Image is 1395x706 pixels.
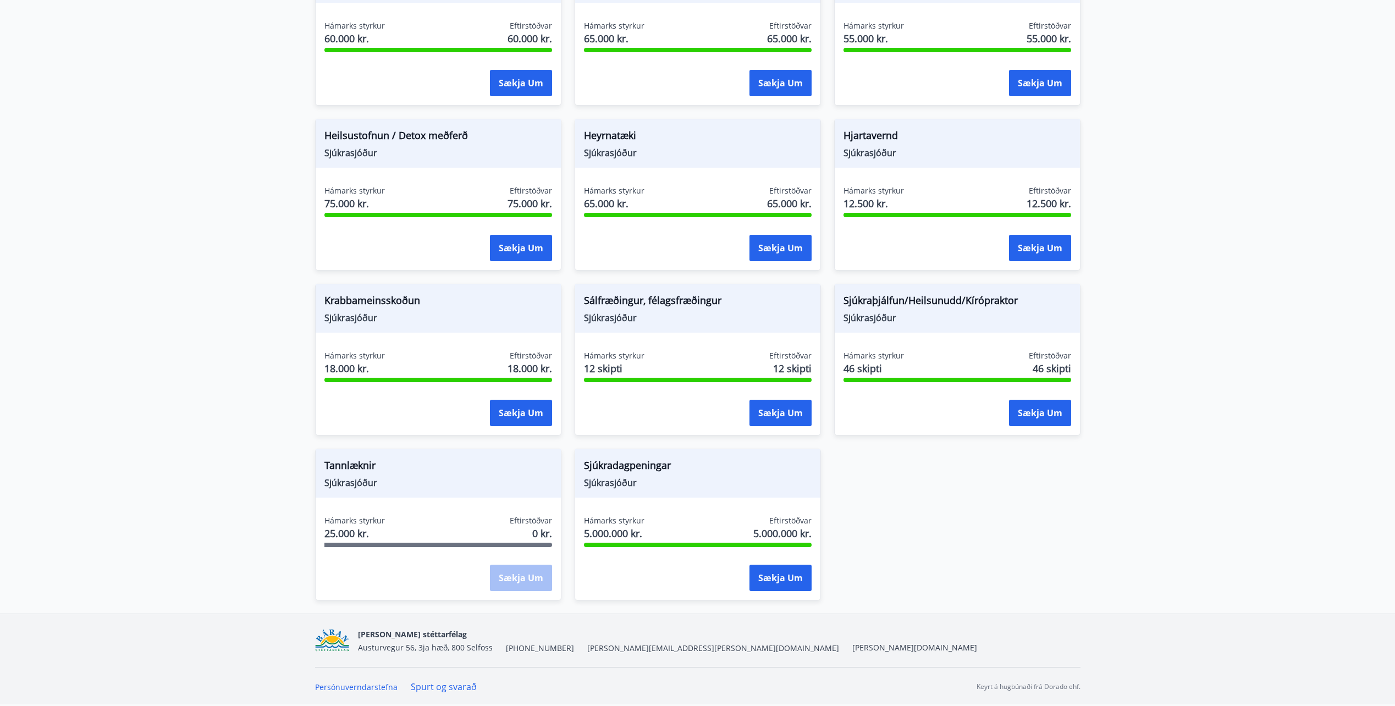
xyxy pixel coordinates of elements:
[843,128,1071,147] span: Hjartavernd
[843,196,904,211] span: 12.500 kr.
[1009,235,1071,261] button: Sækja um
[749,70,812,96] button: Sækja um
[584,477,812,489] span: Sjúkrasjóður
[767,31,812,46] span: 65.000 kr.
[324,196,385,211] span: 75.000 kr.
[843,20,904,31] span: Hámarks styrkur
[490,70,552,96] button: Sækja um
[749,565,812,591] button: Sækja um
[584,185,644,196] span: Hámarks styrkur
[324,185,385,196] span: Hámarks styrkur
[843,350,904,361] span: Hámarks styrkur
[358,629,467,639] span: [PERSON_NAME] stéttarfélag
[769,185,812,196] span: Eftirstöðvar
[324,526,385,540] span: 25.000 kr.
[532,526,552,540] span: 0 kr.
[769,20,812,31] span: Eftirstöðvar
[324,361,385,376] span: 18.000 kr.
[1027,196,1071,211] span: 12.500 kr.
[490,400,552,426] button: Sækja um
[510,185,552,196] span: Eftirstöðvar
[587,643,839,654] span: [PERSON_NAME][EMAIL_ADDRESS][PERSON_NAME][DOMAIN_NAME]
[1027,31,1071,46] span: 55.000 kr.
[1009,70,1071,96] button: Sækja um
[324,312,552,324] span: Sjúkrasjóður
[977,682,1080,692] p: Keyrt á hugbúnaði frá Dorado ehf.
[584,350,644,361] span: Hámarks styrkur
[1029,350,1071,361] span: Eftirstöðvar
[1033,361,1071,376] span: 46 skipti
[767,196,812,211] span: 65.000 kr.
[584,515,644,526] span: Hámarks styrkur
[490,235,552,261] button: Sækja um
[843,31,904,46] span: 55.000 kr.
[510,515,552,526] span: Eftirstöðvar
[324,350,385,361] span: Hámarks styrkur
[508,196,552,211] span: 75.000 kr.
[843,147,1071,159] span: Sjúkrasjóður
[315,629,350,653] img: Bz2lGXKH3FXEIQKvoQ8VL0Fr0uCiWgfgA3I6fSs8.png
[843,185,904,196] span: Hámarks styrkur
[508,31,552,46] span: 60.000 kr.
[753,526,812,540] span: 5.000.000 kr.
[358,642,493,653] span: Austurvegur 56, 3ja hæð, 800 Selfoss
[1009,400,1071,426] button: Sækja um
[324,20,385,31] span: Hámarks styrkur
[773,361,812,376] span: 12 skipti
[324,31,385,46] span: 60.000 kr.
[324,458,552,477] span: Tannlæknir
[1029,20,1071,31] span: Eftirstöðvar
[584,458,812,477] span: Sjúkradagpeningar
[315,682,398,692] a: Persónuverndarstefna
[411,681,477,693] a: Spurt og svarað
[510,20,552,31] span: Eftirstöðvar
[843,361,904,376] span: 46 skipti
[324,147,552,159] span: Sjúkrasjóður
[584,147,812,159] span: Sjúkrasjóður
[843,293,1071,312] span: Sjúkraþjálfun/Heilsunudd/Kírópraktor
[769,515,812,526] span: Eftirstöðvar
[584,312,812,324] span: Sjúkrasjóður
[843,312,1071,324] span: Sjúkrasjóður
[584,361,644,376] span: 12 skipti
[749,235,812,261] button: Sækja um
[324,128,552,147] span: Heilsustofnun / Detox meðferð
[584,526,644,540] span: 5.000.000 kr.
[510,350,552,361] span: Eftirstöðvar
[508,361,552,376] span: 18.000 kr.
[584,196,644,211] span: 65.000 kr.
[1029,185,1071,196] span: Eftirstöðvar
[584,128,812,147] span: Heyrnatæki
[584,20,644,31] span: Hámarks styrkur
[506,643,574,654] span: [PHONE_NUMBER]
[324,515,385,526] span: Hámarks styrkur
[749,400,812,426] button: Sækja um
[769,350,812,361] span: Eftirstöðvar
[324,477,552,489] span: Sjúkrasjóður
[324,293,552,312] span: Krabbameinsskoðun
[584,293,812,312] span: Sálfræðingur, félagsfræðingur
[852,642,977,653] a: [PERSON_NAME][DOMAIN_NAME]
[584,31,644,46] span: 65.000 kr.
